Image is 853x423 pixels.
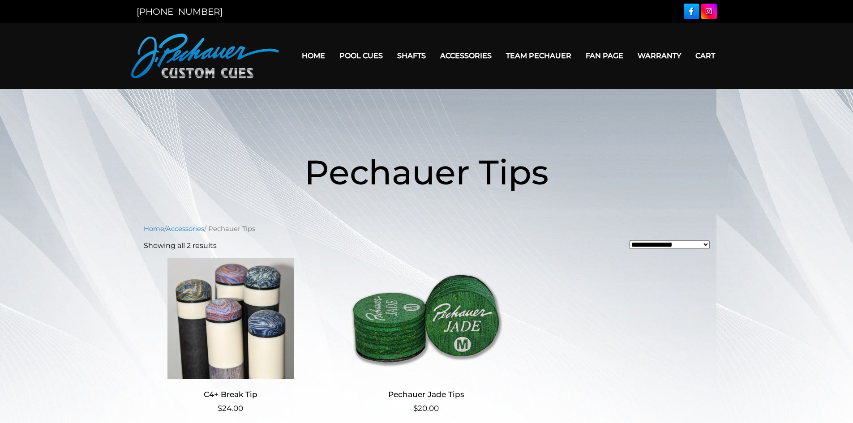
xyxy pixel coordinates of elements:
[304,151,549,193] span: Pechauer Tips
[413,404,439,413] bdi: 20.00
[144,240,217,251] p: Showing all 2 results
[390,44,433,67] a: Shafts
[144,258,318,379] img: C4+ Break Tip
[218,404,222,413] span: $
[166,225,204,233] a: Accessories
[144,258,318,414] a: C4+ Break Tip $24.00
[339,386,513,403] h2: Pechauer Jade Tips
[131,34,279,78] img: Pechauer Custom Cues
[688,44,722,67] a: Cart
[499,44,579,67] a: Team Pechauer
[144,386,318,403] h2: C4+ Break Tip
[413,404,418,413] span: $
[339,258,513,379] img: Pechauer Jade Tips
[579,44,630,67] a: Fan Page
[144,225,164,233] a: Home
[630,44,688,67] a: Warranty
[339,258,513,414] a: Pechauer Jade Tips $20.00
[295,44,332,67] a: Home
[218,404,243,413] bdi: 24.00
[332,44,390,67] a: Pool Cues
[144,224,710,234] nav: Breadcrumb
[137,6,223,17] a: [PHONE_NUMBER]
[433,44,499,67] a: Accessories
[629,240,710,249] select: Shop order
